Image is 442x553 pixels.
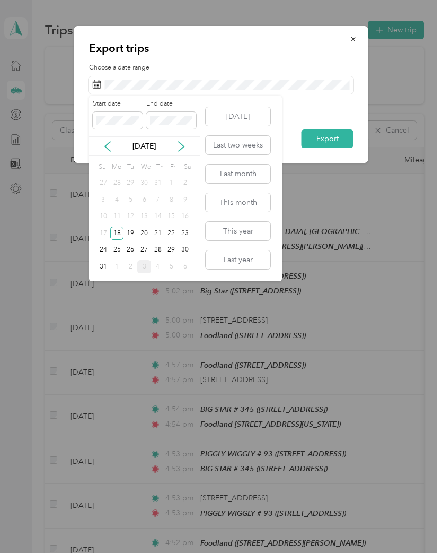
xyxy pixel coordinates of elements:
[96,177,110,190] div: 27
[151,227,165,240] div: 21
[110,160,122,175] div: Mo
[206,193,270,212] button: This month
[151,244,165,257] div: 28
[146,99,196,109] label: End date
[178,177,192,190] div: 2
[165,177,179,190] div: 1
[178,193,192,206] div: 9
[178,260,192,273] div: 6
[302,129,353,148] button: Export
[93,99,143,109] label: Start date
[123,210,137,223] div: 12
[137,244,151,257] div: 27
[123,260,137,273] div: 2
[206,250,270,269] button: Last year
[96,227,110,240] div: 17
[206,222,270,240] button: This year
[122,141,166,152] p: [DATE]
[96,210,110,223] div: 10
[89,41,353,56] p: Export trips
[165,244,179,257] div: 29
[110,227,124,240] div: 18
[137,177,151,190] div: 30
[178,227,192,240] div: 23
[168,160,178,175] div: Fr
[89,63,353,73] label: Choose a date range
[165,260,179,273] div: 5
[123,244,137,257] div: 26
[110,177,124,190] div: 28
[165,210,179,223] div: 15
[123,227,137,240] div: 19
[110,210,124,223] div: 11
[137,210,151,223] div: 13
[110,193,124,206] div: 4
[137,227,151,240] div: 20
[96,244,110,257] div: 24
[206,136,270,154] button: Last two weeks
[96,193,110,206] div: 3
[96,160,107,175] div: Su
[151,210,165,223] div: 14
[125,160,135,175] div: Tu
[151,177,165,190] div: 31
[155,160,165,175] div: Th
[151,193,165,206] div: 7
[383,494,442,553] iframe: Everlance-gr Chat Button Frame
[137,193,151,206] div: 6
[165,227,179,240] div: 22
[123,193,137,206] div: 5
[178,244,192,257] div: 30
[178,210,192,223] div: 16
[137,260,151,273] div: 3
[182,160,192,175] div: Sa
[139,160,151,175] div: We
[123,177,137,190] div: 29
[165,193,179,206] div: 8
[206,165,270,183] button: Last month
[151,260,165,273] div: 4
[206,107,270,126] button: [DATE]
[110,244,124,257] div: 25
[110,260,124,273] div: 1
[96,260,110,273] div: 31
